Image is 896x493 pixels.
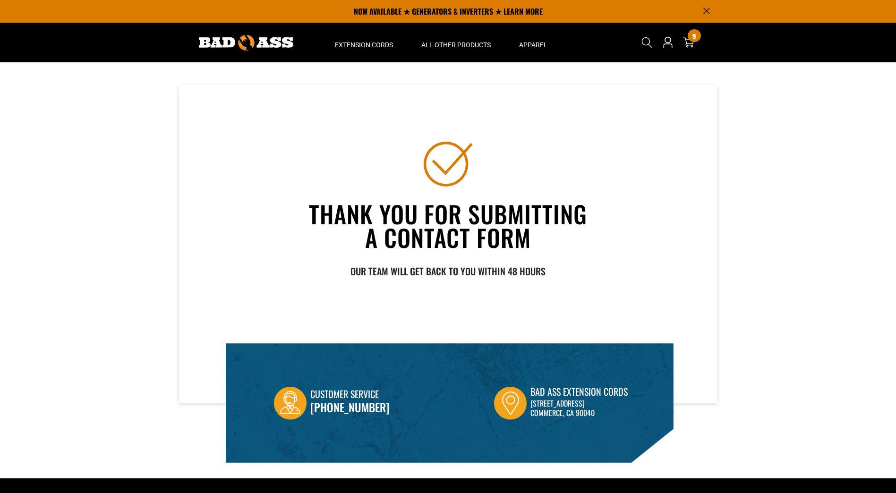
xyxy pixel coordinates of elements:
span: Extension Cords [335,41,393,49]
summary: Apparel [505,23,562,62]
p: [STREET_ADDRESS] Commerce, CA 90040 [530,399,628,417]
summary: All Other Products [407,23,505,62]
h3: THANK YOU FOR SUBMITTING A CONTACT FORM [306,198,591,253]
span: All Other Products [421,41,491,49]
span: Apparel [519,41,547,49]
div: OUR TEAM WILL GET BACK TO YOU WITHIN 48 HOURS [306,264,591,278]
div: Customer Service [310,387,390,402]
a: [PHONE_NUMBER] [310,399,390,416]
summary: Search [640,35,655,50]
span: 9 [692,33,696,40]
div: Bad Ass Extension Cords [530,384,628,399]
img: Bad Ass Extension Cords [199,35,293,51]
summary: Extension Cords [321,23,407,62]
